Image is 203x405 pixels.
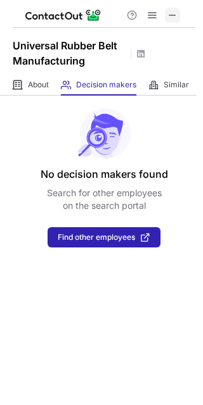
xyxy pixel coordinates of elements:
[164,80,189,90] span: Similar
[41,166,168,182] header: No decision makers found
[76,80,136,90] span: Decision makers
[25,8,101,23] img: ContactOut v5.3.10
[47,187,162,212] p: Search for other employees on the search portal
[48,227,160,247] button: Find other employees
[28,80,49,90] span: About
[58,233,135,242] span: Find other employees
[77,108,131,159] img: No leads found
[13,38,127,68] h1: Universal Rubber Belt Manufacturing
